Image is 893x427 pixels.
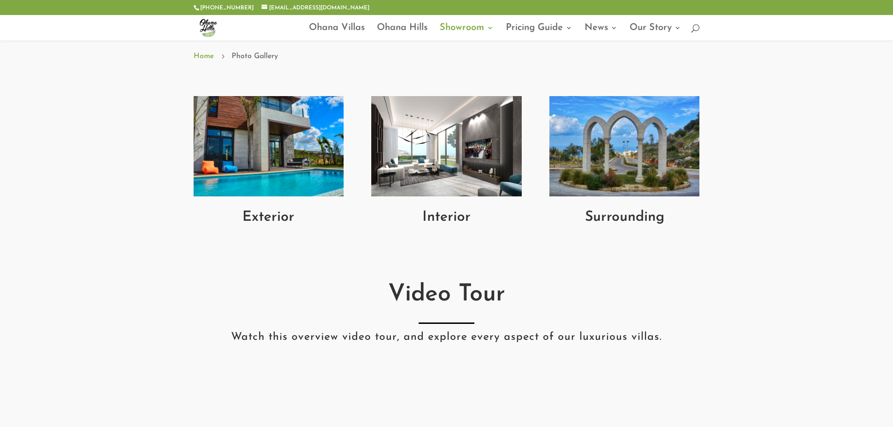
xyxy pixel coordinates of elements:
a: [EMAIL_ADDRESS][DOMAIN_NAME] [262,5,369,11]
span: Watch this overview video tour, and explore every aspect of our luxurious villas. [231,332,662,343]
a: Our Story [630,24,681,40]
img: Netflix and chill in your luxury villa - Ohana Hills (2) [371,96,521,196]
h2: Interior [371,210,521,229]
a: Home [194,50,214,62]
span: Photo Gallery [232,50,278,62]
a: News [585,24,617,40]
a: Pricing Guide [506,24,572,40]
h2: Exterior [194,210,344,229]
a: Ohana Villas [309,24,365,40]
img: Private pool - Ohana Hills (1) [194,96,344,196]
h2: Video Tour [194,283,700,311]
a: Ohana Hills [377,24,428,40]
span: 5 [218,52,227,60]
a: [PHONE_NUMBER] [200,5,254,11]
a: Showroom [440,24,494,40]
img: Rectangle 15 (4) [549,96,699,196]
img: ohana-hills [195,15,221,40]
h2: Surrounding [549,210,699,229]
